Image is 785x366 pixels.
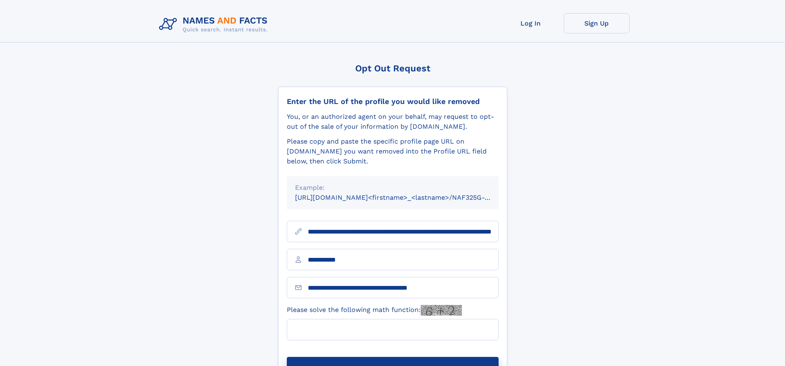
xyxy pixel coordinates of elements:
[287,137,499,166] div: Please copy and paste the specific profile page URL on [DOMAIN_NAME] you want removed into the Pr...
[498,13,564,33] a: Log In
[287,305,462,316] label: Please solve the following math function:
[295,194,514,201] small: [URL][DOMAIN_NAME]<firstname>_<lastname>/NAF325G-xxxxxxxx
[287,97,499,106] div: Enter the URL of the profile you would like removed
[278,63,507,73] div: Opt Out Request
[295,183,490,193] div: Example:
[564,13,630,33] a: Sign Up
[287,112,499,132] div: You, or an authorized agent on your behalf, may request to opt-out of the sale of your informatio...
[156,13,274,35] img: Logo Names and Facts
